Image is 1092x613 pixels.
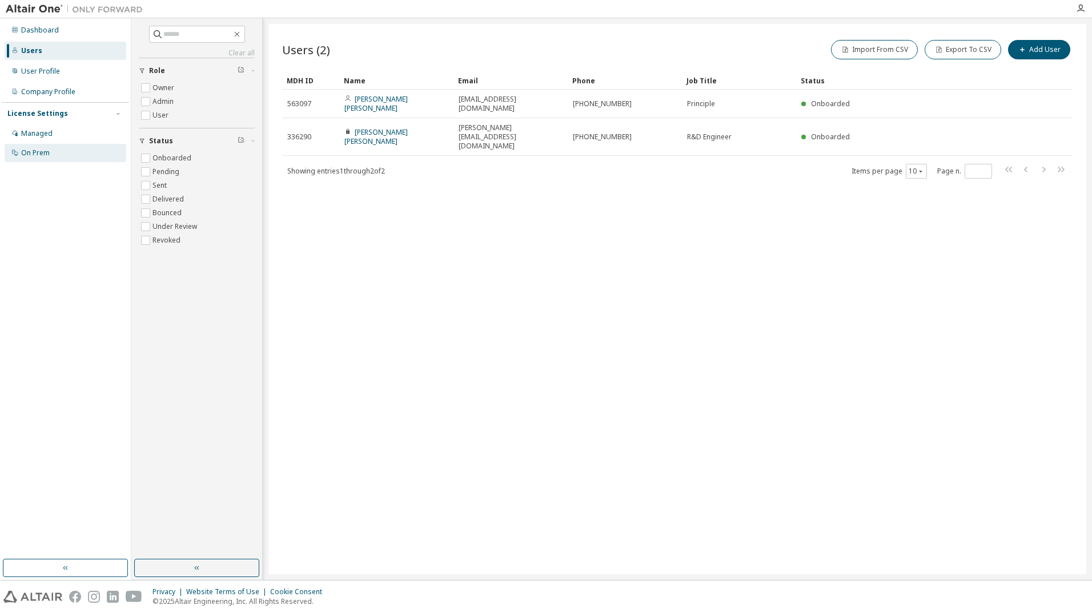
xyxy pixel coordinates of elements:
label: Onboarded [152,151,194,165]
button: 10 [909,167,924,176]
div: Job Title [686,71,792,90]
span: Users (2) [282,42,330,58]
label: Revoked [152,233,183,247]
button: Add User [1008,40,1070,59]
span: Clear filter [238,66,244,75]
img: linkedin.svg [107,591,119,603]
span: 336290 [287,132,311,142]
span: [PHONE_NUMBER] [573,99,632,108]
div: Phone [572,71,677,90]
span: 563097 [287,99,311,108]
div: MDH ID [287,71,335,90]
div: Website Terms of Use [186,587,270,596]
p: © 2025 Altair Engineering, Inc. All Rights Reserved. [152,596,329,606]
div: Managed [21,129,53,138]
div: Email [458,71,563,90]
a: [PERSON_NAME] [PERSON_NAME] [344,94,408,113]
span: [PERSON_NAME][EMAIL_ADDRESS][DOMAIN_NAME] [459,123,563,151]
button: Export To CSV [925,40,1001,59]
div: Users [21,46,42,55]
span: Role [149,66,165,75]
label: Owner [152,81,176,95]
label: Sent [152,179,169,192]
button: Status [139,128,255,154]
label: Delivered [152,192,186,206]
img: altair_logo.svg [3,591,62,603]
div: Privacy [152,587,186,596]
img: instagram.svg [88,591,100,603]
label: Pending [152,165,182,179]
div: Cookie Consent [270,587,329,596]
span: Principle [687,99,715,108]
div: Name [344,71,449,90]
button: Import From CSV [831,40,918,59]
div: Dashboard [21,26,59,35]
label: Admin [152,95,176,108]
span: Page n. [937,164,992,179]
label: User [152,108,171,122]
div: Company Profile [21,87,75,96]
img: facebook.svg [69,591,81,603]
span: Items per page [852,164,927,179]
img: Altair One [6,3,148,15]
span: Onboarded [811,132,850,142]
img: youtube.svg [126,591,142,603]
label: Under Review [152,220,199,233]
span: Showing entries 1 through 2 of 2 [287,166,385,176]
span: Onboarded [811,99,850,108]
button: Role [139,58,255,83]
a: Clear all [139,49,255,58]
span: Clear filter [238,136,244,146]
div: License Settings [7,109,68,118]
div: On Prem [21,148,50,158]
span: Status [149,136,173,146]
span: [EMAIL_ADDRESS][DOMAIN_NAME] [459,95,563,113]
span: [PHONE_NUMBER] [573,132,632,142]
span: R&D Engineer [687,132,732,142]
div: User Profile [21,67,60,76]
a: [PERSON_NAME] [PERSON_NAME] [344,127,408,146]
label: Bounced [152,206,184,220]
div: Status [801,71,1013,90]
